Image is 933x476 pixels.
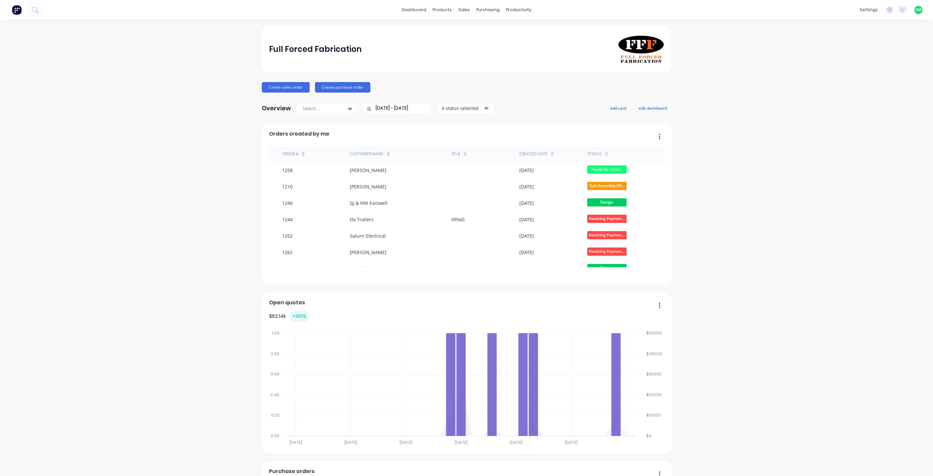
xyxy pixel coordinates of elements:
div: Created date [519,151,548,157]
tspan: [DATE] [400,440,412,445]
tspan: $50000 [647,330,662,336]
tspan: 0.60 [270,371,279,377]
div: [PERSON_NAME] [350,249,386,256]
img: Full Forced Fabrication [618,35,664,63]
span: Sub Assembly (W... [587,182,627,190]
tspan: [DATE] [510,440,523,445]
div: products [429,5,455,15]
span: Orders created by me [269,130,329,138]
div: [DATE] [519,183,534,190]
div: 09560 [451,216,465,223]
tspan: [DATE] [455,440,467,445]
div: 09593 [451,265,465,272]
div: 1262 [282,249,293,256]
div: [PERSON_NAME] [350,183,386,190]
span: Awaiting Paymen... [587,215,627,223]
tspan: [DATE] [344,440,357,445]
div: 1252 [282,232,293,239]
div: 1256 [282,265,293,272]
div: [DATE] [519,200,534,206]
div: Overview [262,102,291,115]
button: 4 status selected [438,103,494,113]
div: 1244 [282,216,293,223]
tspan: $0 [647,433,652,439]
div: purchasing [473,5,503,15]
tspan: $10000 [647,413,661,418]
button: Create purchase order [315,82,370,93]
tspan: $40000 [647,351,663,356]
img: Factory [12,5,22,15]
tspan: $20000 [647,392,662,398]
button: Create sales order [262,82,310,93]
tspan: 0.80 [270,351,279,356]
div: + 100 % [290,311,309,322]
tspan: $30000 [647,371,662,377]
span: Ready for insta... [587,165,627,174]
span: Design [587,198,627,206]
tspan: [DATE] [289,440,302,445]
span: Awaiting Paymen... [587,248,627,256]
div: sales [455,5,473,15]
div: $ 52.14k [269,311,309,322]
div: GJ & NM Eastwell [350,200,387,206]
div: 1210 [282,183,293,190]
div: 4 status selected [442,105,483,112]
div: Saturn Electrical [350,232,386,239]
span: Awaiting Paymen... [587,231,627,239]
div: [DATE] [519,216,534,223]
a: dashboard [399,5,429,15]
div: [DATE] [519,265,534,272]
div: Customer Name [350,151,384,157]
tspan: 0.40 [270,392,279,398]
div: [DATE] [519,232,534,239]
div: status [587,151,602,157]
span: Purchase orders [269,467,315,475]
span: Design [587,264,627,272]
div: [DATE] [519,167,534,174]
tspan: 1.00 [272,330,279,336]
div: PO # [451,151,460,157]
div: [DATE] [519,249,534,256]
div: settings [857,5,881,15]
div: Ox Trailers [350,216,374,223]
span: AM [915,7,922,13]
div: 1246 [282,200,293,206]
div: Full Forced Fabrication [269,43,362,56]
button: edit dashboard [634,104,671,112]
div: productivity [503,5,535,15]
div: [PERSON_NAME] [350,167,386,174]
div: 1258 [282,167,293,174]
tspan: 0.00 [270,433,279,439]
span: Open quotes [269,299,305,307]
tspan: [DATE] [565,440,578,445]
button: add card [606,104,631,112]
div: Order # [282,151,299,157]
div: Ox Trailers [350,265,374,272]
tspan: 0.20 [271,413,279,418]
